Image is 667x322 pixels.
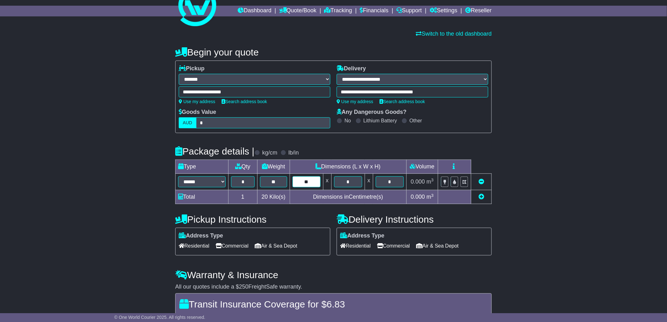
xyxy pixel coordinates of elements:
[324,6,352,16] a: Tracking
[323,174,331,190] td: x
[416,241,459,251] span: Air & Sea Depot
[426,194,434,200] span: m
[175,284,492,290] div: All our quotes include a $ FreightSafe warranty.
[377,241,410,251] span: Commercial
[179,232,223,239] label: Address Type
[216,241,248,251] span: Commercial
[340,241,371,251] span: Residential
[426,179,434,185] span: m
[262,194,268,200] span: 20
[478,179,484,185] a: Remove this item
[222,99,267,104] a: Search address book
[179,65,205,72] label: Pickup
[431,193,434,198] sup: 3
[279,6,316,16] a: Quote/Book
[175,270,492,280] h4: Warranty & Insurance
[288,149,299,156] label: lb/in
[114,315,206,320] span: © One World Courier 2025. All rights reserved.
[360,6,389,16] a: Financials
[238,6,271,16] a: Dashboard
[340,232,385,239] label: Address Type
[416,31,492,37] a: Switch to the old dashboard
[411,194,425,200] span: 0.000
[228,160,257,174] td: Qty
[478,194,484,200] a: Add new item
[363,118,397,124] label: Lithium Battery
[175,214,330,225] h4: Pickup Instructions
[179,109,216,116] label: Goods Value
[337,99,373,104] a: Use my address
[327,299,345,309] span: 6.83
[365,174,373,190] td: x
[258,190,290,204] td: Kilo(s)
[337,214,492,225] h4: Delivery Instructions
[179,241,209,251] span: Residential
[465,6,492,16] a: Reseller
[255,241,298,251] span: Air & Sea Depot
[175,146,254,156] h4: Package details |
[411,179,425,185] span: 0.000
[239,284,248,290] span: 250
[179,117,196,128] label: AUD
[179,99,215,104] a: Use my address
[262,149,277,156] label: kg/cm
[345,118,351,124] label: No
[290,190,406,204] td: Dimensions in Centimetre(s)
[409,118,422,124] label: Other
[431,178,434,182] sup: 3
[258,160,290,174] td: Weight
[176,160,229,174] td: Type
[430,6,457,16] a: Settings
[337,109,407,116] label: Any Dangerous Goods?
[290,160,406,174] td: Dimensions (L x W x H)
[396,6,422,16] a: Support
[228,190,257,204] td: 1
[337,65,366,72] label: Delivery
[406,160,438,174] td: Volume
[176,190,229,204] td: Total
[179,299,488,309] h4: Transit Insurance Coverage for $
[380,99,425,104] a: Search address book
[175,47,492,57] h4: Begin your quote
